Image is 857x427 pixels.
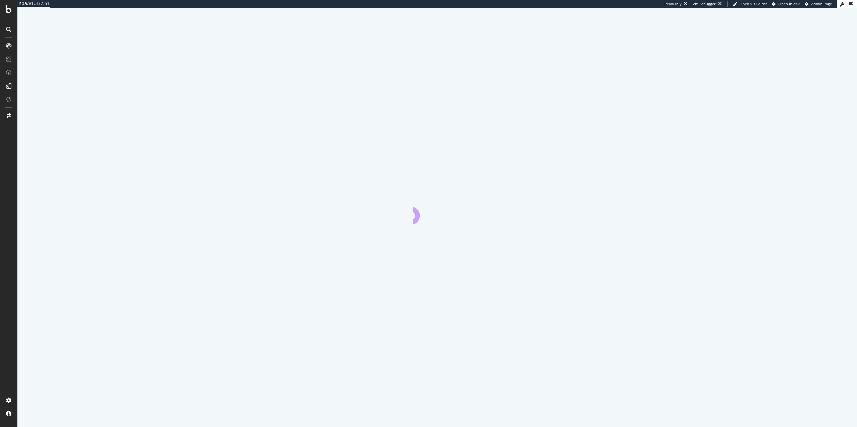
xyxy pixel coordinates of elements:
[693,1,717,7] div: Viz Debugger:
[665,1,683,7] div: ReadOnly:
[413,200,461,224] div: animation
[772,1,800,7] a: Open in dev
[811,1,832,6] span: Admin Page
[739,1,767,6] span: Open Viz Editor
[733,1,767,7] a: Open Viz Editor
[778,1,800,6] span: Open in dev
[805,1,832,7] a: Admin Page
